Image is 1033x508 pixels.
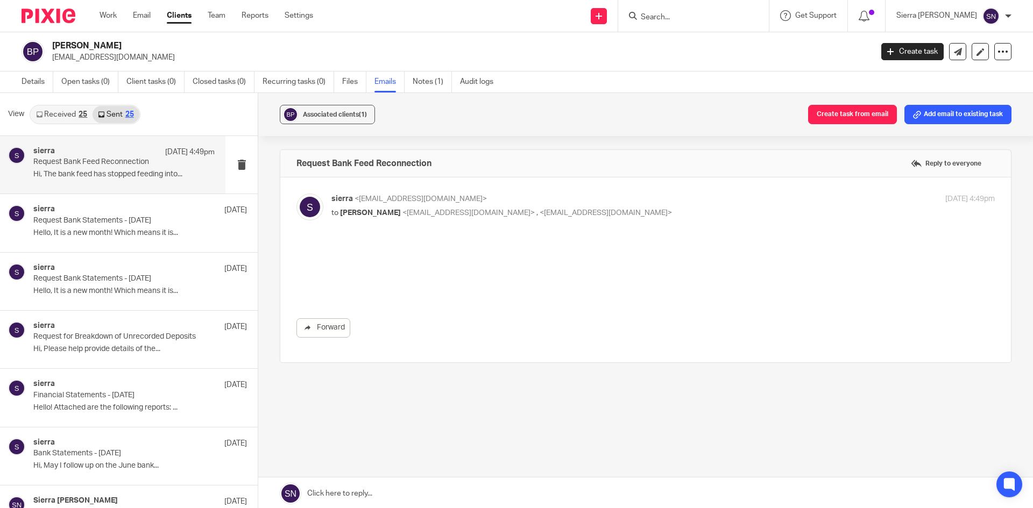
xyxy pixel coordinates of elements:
p: Request Bank Statements - [DATE] [33,274,204,283]
img: svg%3E [8,321,25,339]
p: Hi, Please help provide details of the... [33,345,247,354]
a: Closed tasks (0) [193,71,254,92]
a: Files [342,71,366,92]
p: Sierra [PERSON_NAME] [896,10,977,21]
img: svg%3E [8,438,25,455]
h4: sierra [33,321,55,331]
img: svg%3E [8,147,25,164]
h4: sierra [33,438,55,447]
span: Get Support [795,12,837,19]
button: Create task from email [808,105,897,124]
a: Details [22,71,53,92]
button: Associated clients(1) [280,105,375,124]
img: Pixie [22,9,75,23]
p: [DATE] 4:49pm [165,147,215,158]
a: Client tasks (0) [126,71,185,92]
p: [DATE] [224,438,247,449]
span: (1) [359,111,367,118]
a: Email [133,10,151,21]
p: Request Bank Statements - [DATE] [33,216,204,225]
p: Hi, May I follow up on the June bank... [33,461,247,470]
a: Create task [881,43,944,60]
a: Received25 [31,106,93,123]
img: svg%3E [296,194,323,220]
p: [DATE] [224,321,247,332]
img: svg%3E [282,106,299,123]
img: svg%3E [22,40,44,63]
p: Bank Statements - [DATE] [33,449,204,458]
span: sierra [331,195,353,203]
p: Request for Breakdown of Unrecorded Deposits [33,332,204,341]
h4: sierra [33,263,55,273]
span: <[EMAIL_ADDRESS][DOMAIN_NAME]> [402,209,535,217]
a: Recurring tasks (0) [263,71,334,92]
span: , [536,209,538,217]
button: Add email to existing task [904,105,1011,124]
p: Hello, It is a new month! Which means it is... [33,287,247,296]
img: svg%3E [8,263,25,281]
input: Search [640,13,737,23]
p: [DATE] [224,496,247,507]
a: Settings [285,10,313,21]
div: 25 [125,111,134,118]
span: Associated clients [303,111,367,118]
p: [DATE] [224,380,247,390]
p: [EMAIL_ADDRESS][DOMAIN_NAME] [52,52,865,63]
span: [PERSON_NAME] [340,209,401,217]
a: Emails [374,71,405,92]
h4: sierra [33,147,55,156]
img: svg%3E [8,380,25,397]
h4: sierra [33,205,55,214]
span: to [331,209,338,217]
p: [DATE] [224,263,247,274]
p: Hello! Attached are the following reports: ... [33,403,247,412]
h4: Sierra [PERSON_NAME] [33,496,118,505]
h2: [PERSON_NAME] [52,40,703,52]
label: Reply to everyone [908,155,984,171]
h4: sierra [33,380,55,389]
a: Forward [296,318,350,338]
a: Notes (1) [413,71,452,92]
p: Hello, It is a new month! Which means it is... [33,228,247,238]
p: [DATE] 4:49pm [945,194,995,205]
span: View [8,109,24,120]
span: <[EMAIL_ADDRESS][DOMAIN_NAME]> [540,209,672,217]
div: 25 [79,111,87,118]
h4: Request Bank Feed Reconnection [296,158,431,169]
img: svg%3E [8,205,25,222]
a: Clients [167,10,192,21]
span: <[EMAIL_ADDRESS][DOMAIN_NAME]> [355,195,487,203]
img: svg%3E [982,8,1000,25]
a: Team [208,10,225,21]
a: Open tasks (0) [61,71,118,92]
a: Sent25 [93,106,139,123]
p: Hi, The bank feed has stopped feeding into... [33,170,215,179]
a: Work [100,10,117,21]
p: [DATE] [224,205,247,216]
a: Reports [242,10,268,21]
p: Request Bank Feed Reconnection [33,158,179,167]
p: Financial Statements - [DATE] [33,391,204,400]
a: Audit logs [460,71,501,92]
